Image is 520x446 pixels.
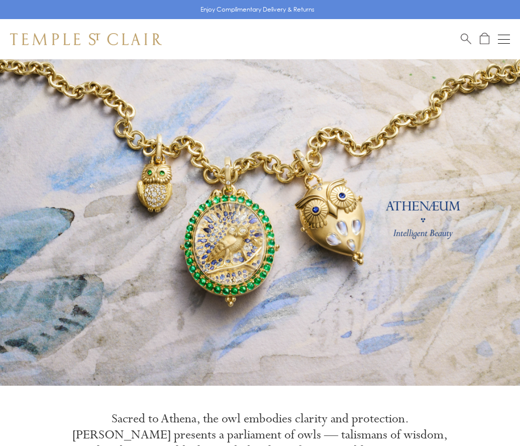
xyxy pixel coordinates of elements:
a: Open Shopping Bag [480,33,489,45]
a: Search [461,33,471,45]
p: Enjoy Complimentary Delivery & Returns [200,5,315,15]
button: Open navigation [498,33,510,45]
img: Temple St. Clair [10,33,162,45]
